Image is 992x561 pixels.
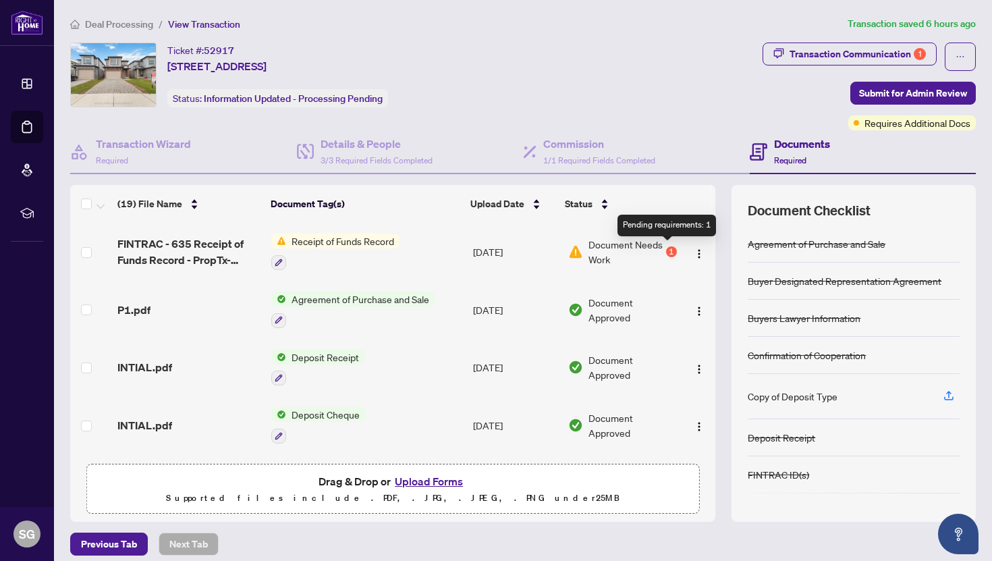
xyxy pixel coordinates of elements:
span: 3/3 Required Fields Completed [321,155,433,165]
img: Logo [694,306,705,317]
li: / [159,16,163,32]
span: Required [96,155,128,165]
span: 52917 [204,45,234,57]
button: Submit for Admin Review [850,82,976,105]
div: Status: [167,89,388,107]
img: Document Status [568,302,583,317]
span: Document Approved [588,410,676,440]
img: Status Icon [271,292,286,306]
button: Status IconDeposit Receipt [271,350,364,386]
button: Logo [688,415,710,436]
span: (19) File Name [117,196,182,211]
img: Status Icon [271,234,286,248]
span: Drag & Drop or [319,473,467,490]
img: Document Status [568,360,583,375]
span: ellipsis [956,52,965,61]
span: SG [19,525,35,543]
span: Deposit Cheque [286,407,365,422]
button: Previous Tab [70,533,148,556]
span: [STREET_ADDRESS] [167,58,267,74]
span: View Transaction [168,18,240,30]
td: [DATE] [468,281,563,339]
span: Receipt of Funds Record [286,234,399,248]
img: Logo [694,248,705,259]
button: Logo [688,356,710,378]
span: Upload Date [470,196,524,211]
div: 1 [666,246,677,257]
span: 1/1 Required Fields Completed [543,155,655,165]
h4: Documents [774,136,830,152]
img: Document Status [568,418,583,433]
td: [DATE] [468,454,563,508]
span: FINTRAC - 635 Receipt of Funds Record - PropTx-OREA_[DATE] 15_23_34.pdf [117,236,260,268]
div: FINTRAC ID(s) [748,467,809,482]
img: logo [11,10,43,35]
span: home [70,20,80,29]
td: [DATE] [468,339,563,397]
span: Document Checklist [748,201,871,220]
img: Logo [694,364,705,375]
td: [DATE] [468,396,563,454]
span: Drag & Drop orUpload FormsSupported files include .PDF, .JPG, .JPEG, .PNG under25MB [87,464,698,514]
button: Logo [688,299,710,321]
th: Status [559,185,678,223]
img: IMG-X12296562_1.jpg [71,43,156,107]
article: Transaction saved 6 hours ago [848,16,976,32]
button: Transaction Communication1 [763,43,937,65]
span: INTIAL.pdf [117,417,172,433]
button: Status IconDeposit Cheque [271,407,365,444]
button: Open asap [938,514,979,554]
button: Next Tab [159,533,219,556]
span: Document Approved [588,352,676,382]
div: Pending requirements: 1 [617,215,716,236]
p: Supported files include .PDF, .JPG, .JPEG, .PNG under 25 MB [95,490,690,506]
img: Document Status [568,244,583,259]
span: Requires Additional Docs [864,115,970,130]
div: Buyer Designated Representation Agreement [748,273,941,288]
span: INTIAL.pdf [117,359,172,375]
div: 1 [914,48,926,60]
th: Document Tag(s) [265,185,465,223]
img: Status Icon [271,350,286,365]
span: Required [774,155,806,165]
button: Status IconReceipt of Funds Record [271,234,399,270]
div: Deposit Receipt [748,430,815,445]
span: Document Approved [588,295,676,325]
h4: Commission [543,136,655,152]
div: Agreement of Purchase and Sale [748,236,885,251]
td: [DATE] [468,223,563,281]
div: Copy of Deposit Type [748,389,837,404]
div: Ticket #: [167,43,234,58]
th: Upload Date [465,185,559,223]
th: (19) File Name [112,185,265,223]
div: Confirmation of Cooperation [748,348,866,363]
span: Previous Tab [81,533,137,555]
span: Information Updated - Processing Pending [204,92,383,105]
h4: Transaction Wizard [96,136,191,152]
button: Logo [688,241,710,263]
button: Upload Forms [391,473,467,490]
span: P1.pdf [117,302,150,318]
div: Transaction Communication [790,43,926,65]
span: Submit for Admin Review [859,82,967,104]
span: Deal Processing [85,18,153,30]
span: Deposit Receipt [286,350,364,365]
h4: Details & People [321,136,433,152]
span: Document Needs Work [588,237,663,267]
span: Agreement of Purchase and Sale [286,292,435,306]
div: Buyers Lawyer Information [748,311,860,325]
span: Status [565,196,593,211]
img: Logo [694,421,705,432]
img: Status Icon [271,407,286,422]
button: Status IconAgreement of Purchase and Sale [271,292,435,328]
